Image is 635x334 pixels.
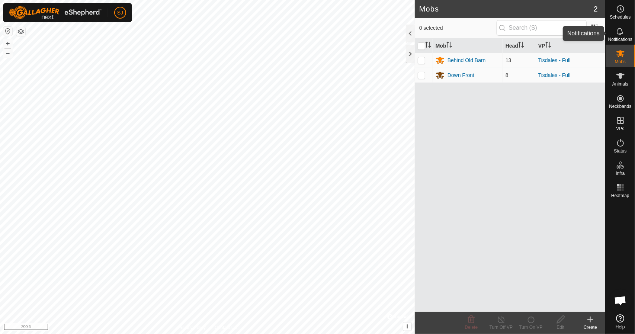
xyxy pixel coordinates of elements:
[403,322,411,331] button: i
[448,57,486,64] div: Behind Old Barn
[117,9,123,17] span: SJ
[616,126,624,131] span: VPs
[545,43,551,49] p-sorticon: Activate to sort
[538,72,571,78] a: Tisdales - Full
[608,37,632,42] span: Notifications
[419,4,594,13] h2: Mobs
[503,39,535,53] th: Head
[407,323,408,330] span: i
[433,39,503,53] th: Mob
[609,104,631,109] span: Neckbands
[497,20,587,36] input: Search (S)
[609,289,632,312] a: Open chat
[9,6,102,19] img: Gallagher Logo
[615,60,626,64] span: Mobs
[575,324,605,331] div: Create
[446,43,452,49] p-sorticon: Activate to sort
[419,24,497,32] span: 0 selected
[465,325,478,330] span: Delete
[506,57,511,63] span: 13
[606,311,635,332] a: Help
[3,39,12,48] button: +
[611,193,629,198] span: Heatmap
[3,49,12,58] button: –
[16,27,25,36] button: Map Layers
[535,39,605,53] th: VP
[448,71,474,79] div: Down Front
[610,15,631,19] span: Schedules
[178,324,206,331] a: Privacy Policy
[616,325,625,329] span: Help
[425,43,431,49] p-sorticon: Activate to sort
[612,82,628,86] span: Animals
[486,324,516,331] div: Turn Off VP
[538,57,571,63] a: Tisdales - Full
[516,324,546,331] div: Turn On VP
[518,43,524,49] p-sorticon: Activate to sort
[594,3,598,15] span: 2
[614,149,626,153] span: Status
[506,72,509,78] span: 8
[3,27,12,36] button: Reset Map
[616,171,625,176] span: Infra
[546,324,575,331] div: Edit
[215,324,237,331] a: Contact Us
